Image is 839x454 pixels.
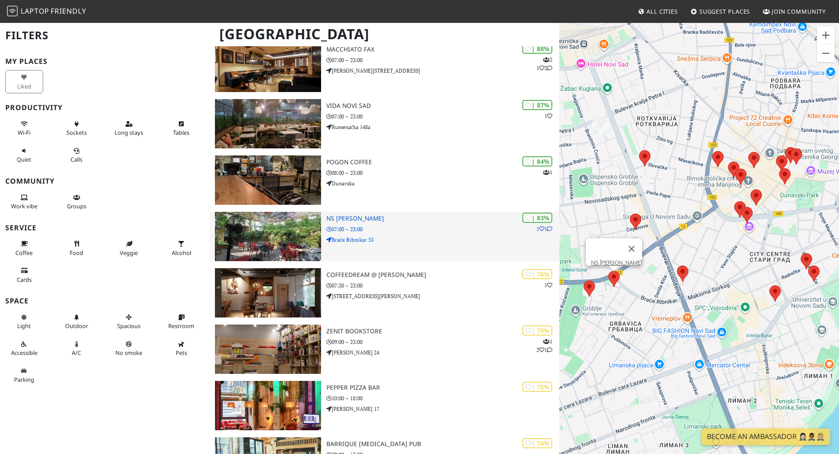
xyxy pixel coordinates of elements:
[215,99,321,148] img: Vida Novi Sad
[621,238,642,259] button: Close
[817,44,835,62] button: Zoom out
[326,159,559,166] h3: Pogon Coffee
[326,292,559,300] p: [STREET_ADDRESS][PERSON_NAME]
[817,26,835,44] button: Zoom in
[326,225,559,233] p: 07:00 – 23:00
[67,129,87,137] span: Power sockets
[326,338,559,346] p: 09:00 – 23:00
[17,322,31,330] span: Natural light
[536,55,552,72] p: 2 1 2
[5,297,204,305] h3: Space
[115,349,142,357] span: Smoke free
[58,190,96,214] button: Groups
[210,268,559,317] a: Coffeedream @ Petra Drapšina | 76% 1 Coffeedream @ [PERSON_NAME] 07:30 – 23:00 [STREET_ADDRESS][P...
[163,117,200,140] button: Tables
[173,129,189,137] span: Work-friendly tables
[11,202,37,210] span: People working
[536,225,552,233] p: 1 1
[5,337,43,360] button: Accessible
[210,99,559,148] a: Vida Novi Sad | 87% 1 Vida Novi Sad 07:00 – 23:00 Rumenačka 148a
[51,6,86,16] span: Friendly
[58,337,96,360] button: A/C
[326,123,559,131] p: Rumenačka 148a
[70,155,82,163] span: Video/audio calls
[326,56,559,64] p: 07:00 – 23:00
[5,144,43,167] button: Quiet
[115,129,143,137] span: Long stays
[70,249,83,257] span: Food
[326,102,559,110] h3: Vida Novi Sad
[210,212,559,261] a: NS Michelangelo | 83% 11 NS [PERSON_NAME] 07:00 – 23:00 Braće Ribnikar 53
[326,236,559,244] p: Braće Ribnikar 53
[7,6,18,16] img: LaptopFriendly
[5,190,43,214] button: Work vibe
[163,310,200,333] button: Restroom
[210,381,559,430] a: Pepper Pizza Bar | 75% Pepper Pizza Bar 10:00 – 18:00 [PERSON_NAME] 17
[543,168,552,177] p: 1
[215,212,321,261] img: NS Michelangelo
[65,322,88,330] span: Outdoor area
[5,364,43,387] button: Parking
[591,259,642,266] a: NS [PERSON_NAME]
[172,249,191,257] span: Alcohol
[18,129,30,137] span: Stable Wi-Fi
[687,4,754,19] a: Suggest Places
[5,117,43,140] button: Wi-Fi
[522,100,552,110] div: | 87%
[522,325,552,336] div: | 75%
[7,4,86,19] a: LaptopFriendly LaptopFriendly
[15,249,33,257] span: Coffee
[215,155,321,205] img: Pogon Coffee
[5,103,204,112] h3: Productivity
[326,179,559,188] p: Dunavska
[163,236,200,260] button: Alcohol
[11,349,37,357] span: Accessible
[522,438,552,448] div: | 74%
[5,57,204,66] h3: My Places
[634,4,681,19] a: All Cities
[647,7,678,15] span: All Cities
[522,213,552,223] div: | 83%
[326,384,559,391] h3: Pepper Pizza Bar
[58,310,96,333] button: Outdoor
[699,7,750,15] span: Suggest Places
[110,310,148,333] button: Spacious
[58,236,96,260] button: Food
[120,249,138,257] span: Veggie
[110,337,148,360] button: No smoke
[772,7,826,15] span: Join Community
[326,271,559,279] h3: Coffeedream @ [PERSON_NAME]
[14,376,34,384] span: Parking
[326,215,559,222] h3: NS [PERSON_NAME]
[326,169,559,177] p: 08:00 – 23:00
[58,117,96,140] button: Sockets
[17,155,31,163] span: Quiet
[5,310,43,333] button: Light
[176,349,187,357] span: Pet friendly
[326,281,559,290] p: 07:30 – 23:00
[110,117,148,140] button: Long stays
[759,4,829,19] a: Join Community
[5,177,204,185] h3: Community
[210,325,559,374] a: Zenit Bookstore | 75% 121 Zenit Bookstore 09:00 – 23:00 [PERSON_NAME] 24
[215,43,321,92] img: Macchiato Fax
[5,22,204,49] h2: Filters
[522,269,552,279] div: | 76%
[72,349,81,357] span: Air conditioned
[326,394,559,402] p: 10:00 – 18:00
[168,322,194,330] span: Restroom
[5,236,43,260] button: Coffee
[5,224,204,232] h3: Service
[110,236,148,260] button: Veggie
[58,144,96,167] button: Calls
[522,156,552,166] div: | 84%
[326,348,559,357] p: [PERSON_NAME] 24
[544,112,552,120] p: 1
[212,22,558,46] h1: [GEOGRAPHIC_DATA]
[326,328,559,335] h3: Zenit Bookstore
[215,268,321,317] img: Coffeedream @ Petra Drapšina
[215,325,321,374] img: Zenit Bookstore
[210,43,559,92] a: Macchiato Fax | 88% 212 Macchiato Fax 07:00 – 23:00 [PERSON_NAME][STREET_ADDRESS]
[210,155,559,205] a: Pogon Coffee | 84% 1 Pogon Coffee 08:00 – 23:00 Dunavska
[536,337,552,354] p: 1 2 1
